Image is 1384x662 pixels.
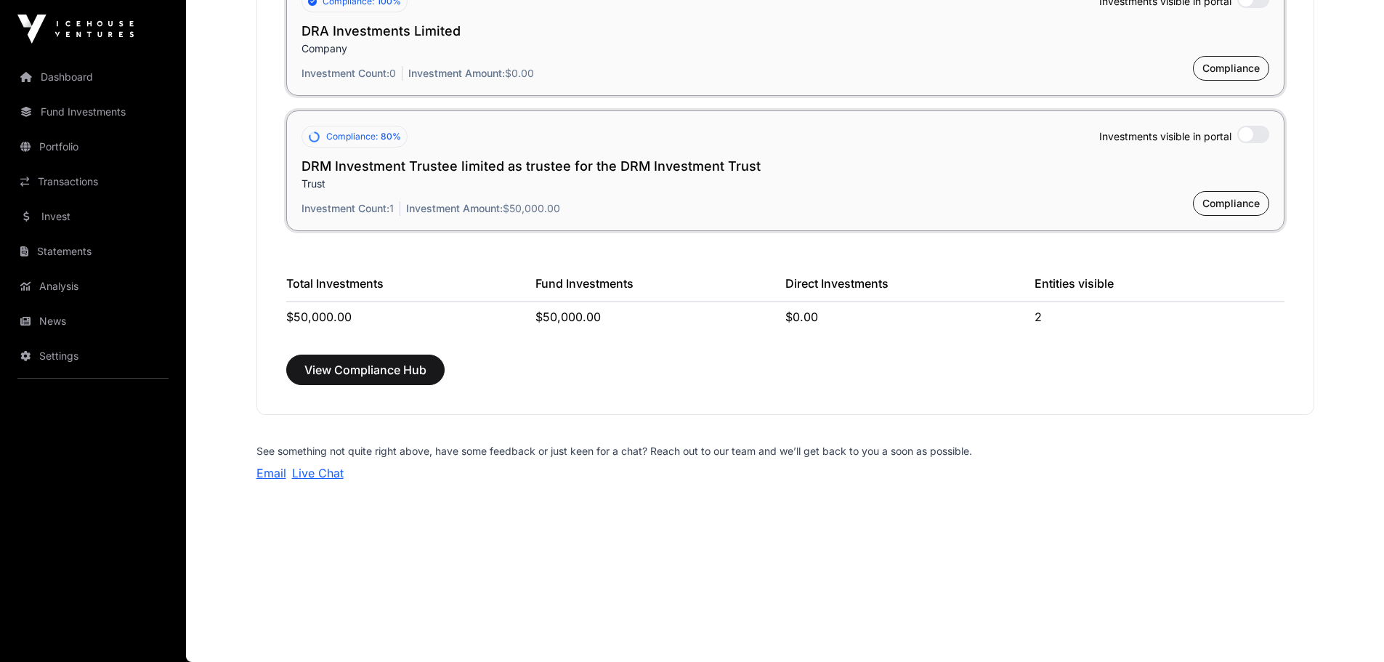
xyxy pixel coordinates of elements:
span: Investment Count: [302,67,389,79]
div: $50,000.00 [535,308,785,326]
p: 0 [302,66,402,81]
p: See something not quite right above, have some feedback or just keen for a chat? Reach out to our... [256,444,1314,459]
span: Investments visible in portal [1099,129,1231,144]
span: Investment Count: [302,202,389,214]
div: Fund Investments [535,275,785,302]
a: Live Chat [292,466,344,480]
a: Analysis [12,270,174,302]
a: Fund Investments [12,96,174,128]
h2: DRM Investment Trustee limited as trustee for the DRM Investment Trust [302,156,1269,177]
p: 1 [302,201,400,216]
p: Company [302,41,1269,56]
a: Email [256,466,286,480]
a: Transactions [12,166,174,198]
span: Compliance: [326,131,378,142]
a: Invest [12,201,174,233]
a: News [12,305,174,337]
a: Portfolio [12,131,174,163]
button: Compliance [1193,191,1269,216]
span: 80% [381,131,401,142]
h2: DRA Investments Limited [302,21,1269,41]
span: Investment Amount: [406,202,503,214]
div: Total Investments [286,275,536,302]
div: Entities visible [1035,275,1284,302]
button: View Compliance Hub [286,355,445,385]
div: 2 [1035,308,1284,326]
button: Compliance [1193,56,1269,81]
a: Settings [12,340,174,372]
span: Investment Amount: [408,67,505,79]
div: $50,000.00 [286,308,536,326]
a: Compliance [1193,65,1269,79]
a: Compliance [1193,200,1269,214]
div: $0.00 [785,308,1035,326]
p: $0.00 [408,66,534,81]
img: Icehouse Ventures Logo [17,15,134,44]
p: Trust [302,177,1269,191]
span: Compliance [1202,61,1260,76]
p: $50,000.00 [406,201,560,216]
div: Direct Investments [785,275,1035,302]
a: Statements [12,235,174,267]
a: View Compliance Hub [286,369,445,384]
span: View Compliance Hub [304,361,426,379]
iframe: Chat Widget [1311,592,1384,662]
span: Compliance [1202,196,1260,211]
a: Dashboard [12,61,174,93]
